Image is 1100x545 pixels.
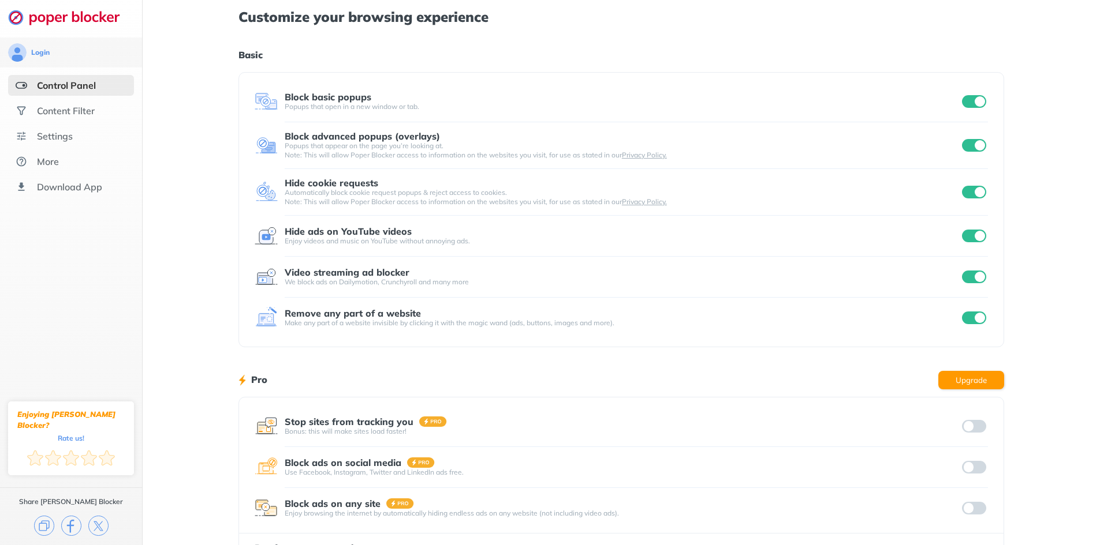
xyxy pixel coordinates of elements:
a: Privacy Policy. [622,151,667,159]
div: Video streaming ad blocker [285,267,409,277]
img: download-app.svg [16,181,27,193]
img: settings.svg [16,130,27,142]
img: feature icon [255,90,278,113]
div: Popups that open in a new window or tab. [285,102,960,111]
div: Hide cookie requests [285,178,378,188]
div: Automatically block cookie request popups & reject access to cookies. Note: This will allow Poper... [285,188,960,206]
div: Stop sites from tracking you [285,416,413,427]
img: lighting bolt [238,373,246,387]
div: Block ads on any site [285,498,381,509]
img: avatar.svg [8,43,27,62]
img: feature icon [255,415,278,438]
div: Share [PERSON_NAME] Blocker [19,497,123,506]
img: facebook.svg [61,516,81,536]
img: feature icon [255,224,278,247]
img: feature icon [255,181,278,204]
button: Upgrade [938,371,1004,389]
img: pro-badge.svg [386,498,414,509]
div: Rate us! [58,435,84,441]
img: features-selected.svg [16,80,27,91]
img: x.svg [88,516,109,536]
div: Content Filter [37,105,95,116]
img: logo-webpage.svg [8,9,132,25]
div: Enjoying [PERSON_NAME] Blocker? [17,409,125,431]
img: copy.svg [34,516,54,536]
img: feature icon [255,306,278,329]
img: about.svg [16,156,27,167]
div: Download App [37,181,102,193]
h1: Basic [238,47,1004,62]
div: Control Panel [37,80,96,91]
img: pro-badge.svg [419,416,447,427]
div: Enjoy browsing the internet by automatically hiding endless ads on any website (not including vid... [285,509,960,518]
img: social.svg [16,105,27,116]
div: Settings [37,130,73,142]
div: Make any part of a website invisible by clicking it with the magic wand (ads, buttons, images and... [285,318,960,328]
h1: Customize your browsing experience [238,9,1004,24]
img: feature icon [255,265,278,288]
h1: Pro [251,372,267,387]
img: feature icon [255,456,278,479]
div: Bonus: this will make sites load faster! [285,427,960,436]
img: pro-badge.svg [407,457,435,468]
div: Hide ads on YouTube videos [285,226,412,236]
div: Popups that appear on the page you’re looking at. Note: This will allow Poper Blocker access to i... [285,141,960,160]
div: More [37,156,59,167]
div: Enjoy videos and music on YouTube without annoying ads. [285,236,960,246]
div: We block ads on Dailymotion, Crunchyroll and many more [285,277,960,287]
div: Block advanced popups (overlays) [285,131,440,141]
div: Login [31,48,50,57]
div: Block ads on social media [285,457,401,468]
a: Privacy Policy. [622,197,667,206]
div: Remove any part of a website [285,308,421,318]
img: feature icon [255,497,278,520]
div: Use Facebook, Instagram, Twitter and LinkedIn ads free. [285,468,960,477]
div: Block basic popups [285,92,371,102]
img: feature icon [255,134,278,157]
